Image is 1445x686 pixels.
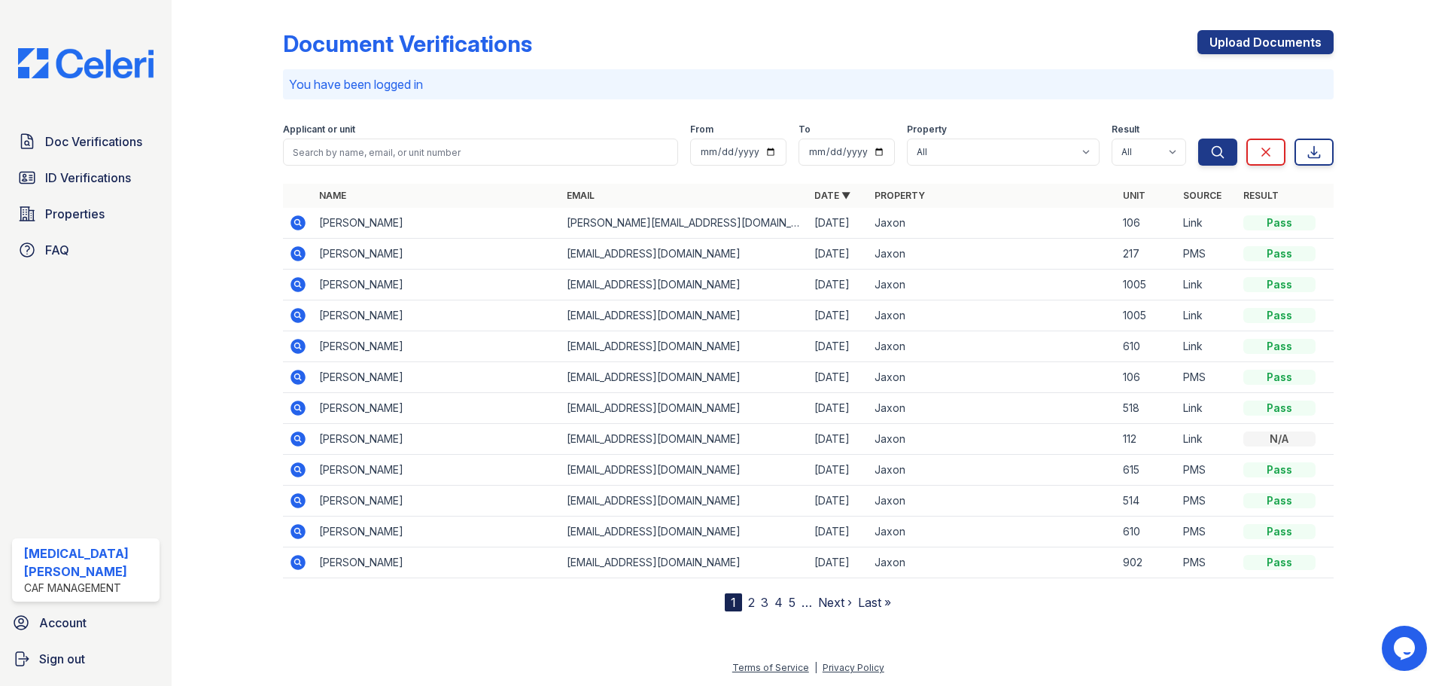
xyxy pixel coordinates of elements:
[313,455,561,486] td: [PERSON_NAME]
[1117,486,1177,517] td: 514
[12,127,160,157] a: Doc Verifications
[869,455,1116,486] td: Jaxon
[1243,308,1316,323] div: Pass
[45,169,131,187] span: ID Verifications
[1243,524,1316,539] div: Pass
[45,205,105,223] span: Properties
[869,547,1116,578] td: Jaxon
[869,208,1116,239] td: Jaxon
[1177,517,1237,547] td: PMS
[283,123,355,136] label: Applicant or unit
[690,123,713,136] label: From
[799,123,811,136] label: To
[818,595,852,610] a: Next ›
[561,393,808,424] td: [EMAIL_ADDRESS][DOMAIN_NAME]
[1177,239,1237,270] td: PMS
[1177,455,1237,486] td: PMS
[869,300,1116,331] td: Jaxon
[567,190,595,201] a: Email
[12,199,160,229] a: Properties
[561,362,808,393] td: [EMAIL_ADDRESS][DOMAIN_NAME]
[1183,190,1221,201] a: Source
[45,241,69,259] span: FAQ
[313,208,561,239] td: [PERSON_NAME]
[748,595,755,610] a: 2
[1243,431,1316,447] div: N/A
[814,662,817,673] div: |
[12,163,160,193] a: ID Verifications
[313,270,561,300] td: [PERSON_NAME]
[45,133,142,151] span: Doc Verifications
[1243,493,1316,508] div: Pass
[313,331,561,362] td: [PERSON_NAME]
[6,608,166,638] a: Account
[1243,277,1316,292] div: Pass
[1243,339,1316,354] div: Pass
[1177,486,1237,517] td: PMS
[869,362,1116,393] td: Jaxon
[313,362,561,393] td: [PERSON_NAME]
[561,486,808,517] td: [EMAIL_ADDRESS][DOMAIN_NAME]
[774,595,783,610] a: 4
[725,593,742,611] div: 1
[561,239,808,270] td: [EMAIL_ADDRESS][DOMAIN_NAME]
[1243,246,1316,261] div: Pass
[1177,424,1237,455] td: Link
[313,393,561,424] td: [PERSON_NAME]
[1117,239,1177,270] td: 217
[1243,555,1316,570] div: Pass
[808,486,869,517] td: [DATE]
[808,393,869,424] td: [DATE]
[1197,30,1334,54] a: Upload Documents
[12,235,160,265] a: FAQ
[313,300,561,331] td: [PERSON_NAME]
[313,517,561,547] td: [PERSON_NAME]
[858,595,891,610] a: Last »
[789,595,796,610] a: 5
[1243,190,1279,201] a: Result
[561,270,808,300] td: [EMAIL_ADDRESS][DOMAIN_NAME]
[313,486,561,517] td: [PERSON_NAME]
[24,581,154,596] div: CAF Management
[6,48,166,78] img: CE_Logo_Blue-a8612792a0a2168367f1c8372b55b34899dd931a85d93a1a3d3e32e68fde9ad4.png
[1117,331,1177,362] td: 610
[808,331,869,362] td: [DATE]
[39,650,85,668] span: Sign out
[808,424,869,455] td: [DATE]
[313,547,561,578] td: [PERSON_NAME]
[808,517,869,547] td: [DATE]
[313,424,561,455] td: [PERSON_NAME]
[869,517,1116,547] td: Jaxon
[808,208,869,239] td: [DATE]
[561,547,808,578] td: [EMAIL_ADDRESS][DOMAIN_NAME]
[1243,401,1316,416] div: Pass
[283,139,678,166] input: Search by name, email, or unit number
[732,662,809,673] a: Terms of Service
[1117,362,1177,393] td: 106
[802,593,812,611] span: …
[6,644,166,674] button: Sign out
[869,239,1116,270] td: Jaxon
[1112,123,1139,136] label: Result
[561,331,808,362] td: [EMAIL_ADDRESS][DOMAIN_NAME]
[869,486,1116,517] td: Jaxon
[808,547,869,578] td: [DATE]
[561,424,808,455] td: [EMAIL_ADDRESS][DOMAIN_NAME]
[561,517,808,547] td: [EMAIL_ADDRESS][DOMAIN_NAME]
[283,30,532,57] div: Document Verifications
[319,190,346,201] a: Name
[808,300,869,331] td: [DATE]
[1123,190,1145,201] a: Unit
[1117,208,1177,239] td: 106
[1117,424,1177,455] td: 112
[1117,270,1177,300] td: 1005
[1177,547,1237,578] td: PMS
[814,190,850,201] a: Date ▼
[561,455,808,486] td: [EMAIL_ADDRESS][DOMAIN_NAME]
[1177,208,1237,239] td: Link
[24,544,154,581] div: [MEDICAL_DATA][PERSON_NAME]
[869,393,1116,424] td: Jaxon
[907,123,947,136] label: Property
[1177,362,1237,393] td: PMS
[1177,300,1237,331] td: Link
